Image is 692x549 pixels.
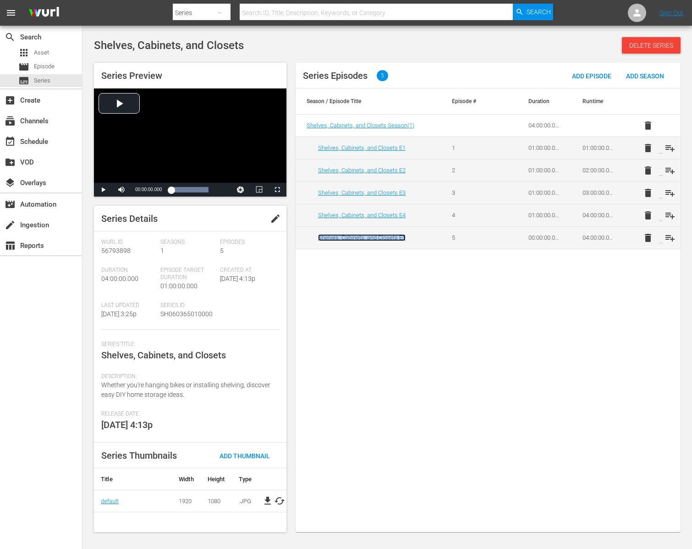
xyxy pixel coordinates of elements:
span: Episode [18,61,29,72]
span: playlist_add [665,165,676,176]
button: playlist_add [659,227,681,249]
span: delete [643,165,654,176]
a: Shelves, Cabinets, and Closets E2 [318,167,406,174]
span: Seasons [160,239,215,246]
button: delete [637,137,659,159]
span: Automation [5,199,16,210]
span: Release Date: [101,411,275,418]
td: .JPG [232,490,261,512]
span: edit [270,213,281,224]
button: cached [274,495,285,506]
th: Title [94,468,172,490]
span: delete [643,210,654,221]
span: Overlays [5,177,16,188]
span: Series [18,75,29,86]
div: Progress Bar [171,187,209,192]
span: playlist_add [665,143,676,154]
th: Runtime [571,88,626,114]
span: 01:00:00.000 [160,282,198,290]
td: 1920 [172,490,201,512]
th: Type [232,468,261,490]
a: Shelves, Cabinets, and Closets E1 [318,144,406,151]
td: 2 [441,159,495,181]
span: event_available [5,136,16,147]
button: Mute [112,183,131,197]
span: 04:00:00.000 [101,275,138,282]
span: playlist_add [665,210,676,221]
span: Series Details [101,213,158,224]
a: Shelves, Cabinets, and Closets E3 [318,189,406,196]
span: Shelves, Cabinets, and Closets [94,39,244,52]
span: Asset [18,47,29,58]
button: Add Thumbnail [212,447,277,464]
span: 00:00:00.000 [135,187,162,192]
span: Wurl Id [101,239,156,246]
span: Ingestion [5,220,16,231]
td: 02:00:00.000 [571,159,626,181]
span: Episode Target Duration [160,267,215,281]
button: delete [637,115,659,137]
span: Search [527,4,551,20]
td: 1080 [201,490,232,512]
a: file_download [262,495,273,506]
span: Description: [101,373,275,380]
th: Episode # [441,88,495,114]
span: Shelves, Cabinets, and Closets [101,350,226,361]
button: delete [637,159,659,181]
td: 01:00:00.000 [517,137,572,159]
button: Fullscreen [268,183,286,197]
span: Reports [5,240,16,251]
span: delete [643,143,654,154]
button: delete [637,182,659,204]
td: 01:00:00.000 [517,181,572,204]
a: Sign Out [659,9,683,16]
button: Delete Series [622,37,681,54]
td: 4 [441,204,495,226]
a: default [101,498,119,505]
td: 04:00:00.000 [517,115,572,137]
span: Channels [5,115,16,126]
span: Delete Series [622,42,681,49]
span: Series Title: [101,341,275,348]
span: Search [5,32,16,43]
span: delete [643,187,654,198]
td: 01:00:00.000 [517,204,572,226]
span: Add Season [619,72,671,80]
span: Create [5,95,16,106]
th: Height [201,468,232,490]
button: Play [94,183,112,197]
div: Video Player [94,88,286,197]
td: 5 [441,226,495,249]
span: Series ID [160,302,215,309]
td: 03:00:00.000 [571,181,626,204]
span: 5 [377,70,388,81]
button: Add Season [619,67,671,84]
span: Last Updated [101,302,156,309]
a: Shelves, Cabinets, and Closets E4 [318,212,406,219]
button: playlist_add [659,204,681,226]
span: 1 [160,247,164,254]
span: Series Episodes [303,70,368,81]
span: Shelves, Cabinets, and Closets Season ( 1 ) [307,122,414,129]
button: Add Episode [565,67,619,84]
td: 1 [441,137,495,159]
td: 01:00:00.000 [517,159,572,181]
span: Series [34,76,50,85]
span: [DATE] 3:25p [101,310,137,318]
span: Whether you're hanging bikes or installing shelving, discover easy DIY home storage ideas. [101,381,270,398]
span: menu [5,7,16,18]
th: Width [172,468,201,490]
span: Duration [101,267,156,274]
button: edit [264,208,286,230]
span: SH060365010000 [160,310,213,318]
button: playlist_add [659,137,681,159]
span: Series Thumbnails [101,450,177,461]
button: Jump To Time [231,183,250,197]
th: Duration [517,88,572,114]
td: 04:00:00.000 [571,204,626,226]
img: ans4CAIJ8jUAAAAAAAAAAAAAAAAAAAAAAAAgQb4GAAAAAAAAAAAAAAAAAAAAAAAAJMjXAAAAAAAAAAAAAAAAAAAAAAAAgAT5G... [22,2,66,24]
th: Season / Episode Title [296,88,441,114]
a: Shelves, Cabinets, and Closets E5 [318,234,406,241]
